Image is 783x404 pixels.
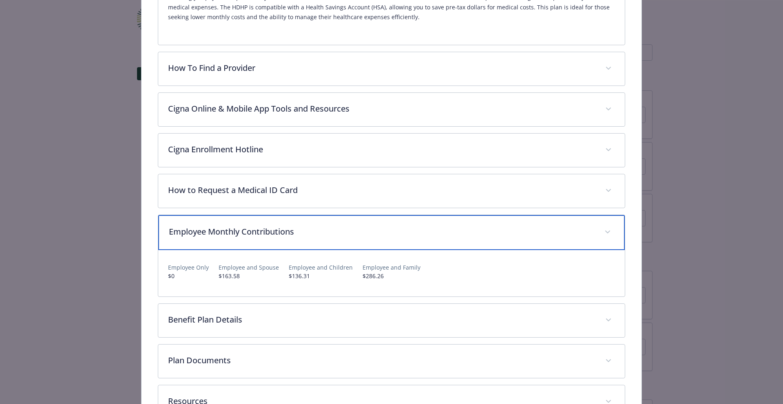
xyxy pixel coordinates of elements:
[168,103,596,115] p: Cigna Online & Mobile App Tools and Resources
[363,272,420,280] p: $286.26
[158,250,625,296] div: Employee Monthly Contributions
[168,314,596,326] p: Benefit Plan Details
[158,174,625,208] div: How to Request a Medical ID Card
[289,263,353,272] p: Employee and Children
[168,263,209,272] p: Employee Only
[158,304,625,337] div: Benefit Plan Details
[158,215,625,250] div: Employee Monthly Contributions
[219,272,279,280] p: $163.58
[219,263,279,272] p: Employee and Spouse
[168,272,209,280] p: $0
[158,134,625,167] div: Cigna Enrollment Hotline
[168,143,596,156] p: Cigna Enrollment Hotline
[158,93,625,126] div: Cigna Online & Mobile App Tools and Resources
[169,226,595,238] p: Employee Monthly Contributions
[168,354,596,367] p: Plan Documents
[289,272,353,280] p: $136.31
[158,52,625,86] div: How To Find a Provider
[168,184,596,196] p: How to Request a Medical ID Card
[363,263,420,272] p: Employee and Family
[168,62,596,74] p: How To Find a Provider
[158,345,625,378] div: Plan Documents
